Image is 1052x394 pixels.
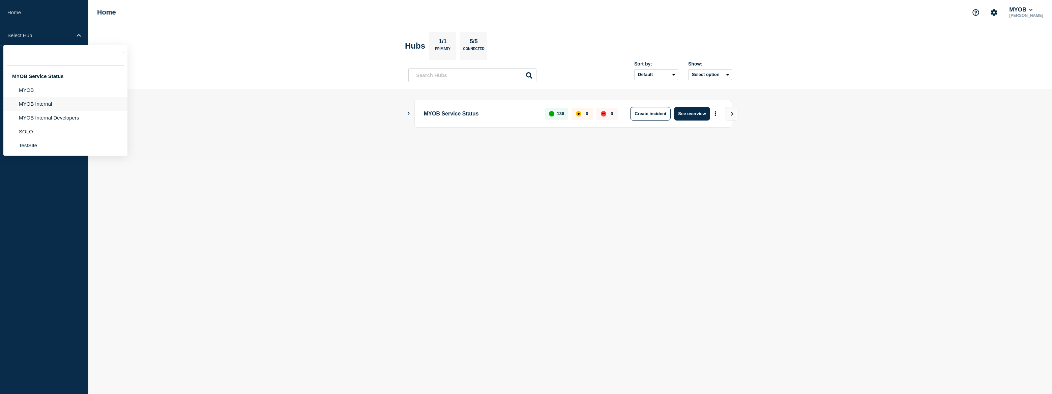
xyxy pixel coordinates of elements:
[1008,13,1045,18] p: [PERSON_NAME]
[549,111,554,116] div: up
[3,111,127,125] li: MYOB Internal Developers
[576,111,581,116] div: affected
[630,107,671,121] button: Create incident
[1008,6,1034,13] button: MYOB
[467,38,480,47] p: 5/5
[435,47,450,54] p: Primary
[463,47,484,54] p: Connected
[557,111,564,116] p: 136
[7,32,72,38] p: Select Hub
[688,69,732,80] button: Select option
[436,38,449,47] p: 1/1
[987,5,1001,20] button: Account settings
[711,107,720,120] button: More actions
[969,5,983,20] button: Support
[634,61,678,67] div: Sort by:
[405,41,425,51] h2: Hubs
[601,111,606,116] div: down
[611,111,613,116] p: 0
[408,68,536,82] input: Search Hubs
[3,97,127,111] li: MYOB Internal
[3,69,127,83] div: MYOB Service Status
[97,8,116,16] h1: Home
[725,107,738,121] button: View
[674,107,710,121] button: See overview
[3,83,127,97] li: MYOB
[3,138,127,152] li: TestSIte
[424,107,537,121] p: MYOB Service Status
[688,61,732,67] div: Show:
[407,111,410,116] button: Show Connected Hubs
[586,111,588,116] p: 0
[3,125,127,138] li: SOLO
[634,69,678,80] select: Sort by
